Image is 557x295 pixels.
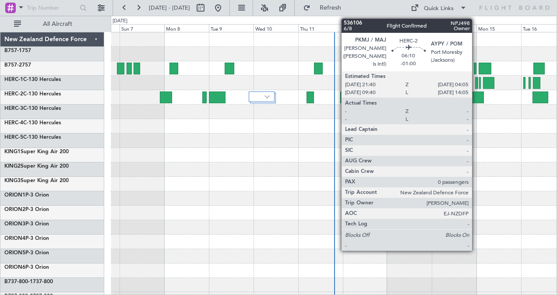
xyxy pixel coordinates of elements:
[164,24,209,32] div: Mon 8
[4,265,49,270] a: ORION6P-3 Orion
[27,1,77,14] input: Trip Number
[4,48,22,53] span: B757-1
[4,178,21,183] span: KING3
[23,21,92,27] span: All Aircraft
[4,106,23,111] span: HERC-3
[476,24,521,32] div: Mon 15
[4,221,49,227] a: ORION3P-3 Orion
[4,164,69,169] a: KING2Super King Air 200
[4,207,49,212] a: ORION2P-3 Orion
[343,24,388,32] div: Fri 12
[432,24,476,32] div: Sun 14
[4,164,21,169] span: KING2
[424,4,454,13] div: Quick Links
[4,106,61,111] a: HERC-3C-130 Hercules
[299,1,352,15] button: Refresh
[10,17,95,31] button: All Aircraft
[4,91,61,97] a: HERC-2C-130 Hercules
[4,236,49,241] a: ORION4P-3 Orion
[4,250,25,256] span: ORION5
[4,250,49,256] a: ORION5P-3 Orion
[4,91,23,97] span: HERC-2
[4,120,61,126] a: HERC-4C-130 Hercules
[264,95,270,98] img: arrow-gray.svg
[4,265,25,270] span: ORION6
[4,178,69,183] a: KING3Super King Air 200
[4,48,31,53] a: B757-1757
[4,149,21,155] span: KING1
[4,77,61,82] a: HERC-1C-130 Hercules
[209,24,254,32] div: Tue 9
[387,24,432,32] div: Sat 13
[4,193,25,198] span: ORION1
[4,120,23,126] span: HERC-4
[4,221,25,227] span: ORION3
[4,63,22,68] span: B757-2
[113,18,127,25] div: [DATE]
[120,24,164,32] div: Sun 7
[4,149,69,155] a: KING1Super King Air 200
[4,135,23,140] span: HERC-5
[4,63,31,68] a: B757-2757
[312,5,349,11] span: Refresh
[4,279,53,284] a: B737-800-1737-800
[298,24,343,32] div: Thu 11
[4,77,23,82] span: HERC-1
[149,4,190,12] span: [DATE] - [DATE]
[4,279,33,284] span: B737-800-1
[406,1,471,15] button: Quick Links
[4,135,61,140] a: HERC-5C-130 Hercules
[4,193,49,198] a: ORION1P-3 Orion
[4,207,25,212] span: ORION2
[254,24,298,32] div: Wed 10
[4,236,25,241] span: ORION4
